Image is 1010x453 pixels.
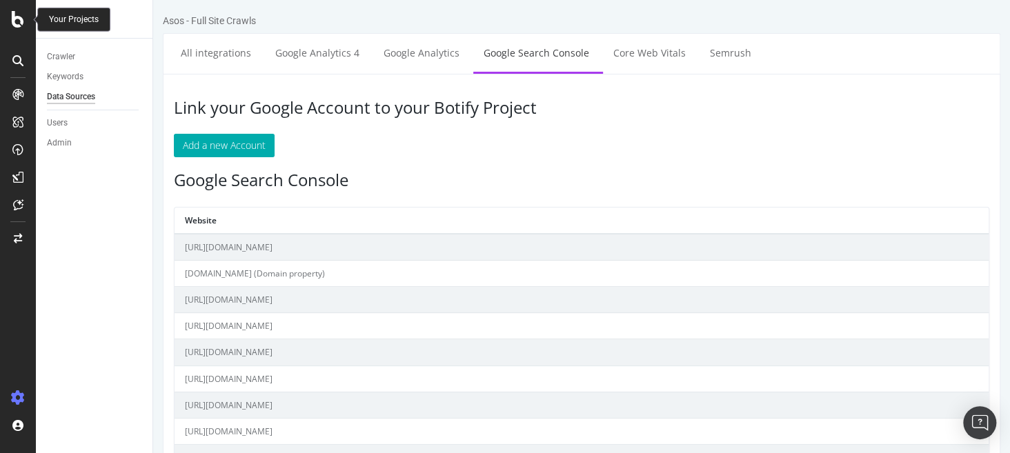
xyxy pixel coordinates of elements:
[21,261,835,287] td: [DOMAIN_NAME] (Domain property)
[47,70,83,84] div: Keywords
[21,392,835,418] td: [URL][DOMAIN_NAME]
[47,70,143,84] a: Keywords
[21,208,835,234] th: Website
[21,365,835,392] td: [URL][DOMAIN_NAME]
[963,406,996,439] div: Open Intercom Messenger
[220,34,317,72] a: Google Analytics
[21,171,836,189] h3: Google Search Console
[21,234,835,261] td: [URL][DOMAIN_NAME]
[47,116,68,130] div: Users
[47,136,143,150] a: Admin
[21,313,835,339] td: [URL][DOMAIN_NAME]
[47,50,75,64] div: Crawler
[47,50,143,64] a: Crawler
[21,287,835,313] td: [URL][DOMAIN_NAME]
[47,90,143,104] a: Data Sources
[450,34,543,72] a: Core Web Vitals
[47,90,95,104] div: Data Sources
[320,34,446,72] a: Google Search Console
[17,34,108,72] a: All integrations
[21,339,835,365] td: [URL][DOMAIN_NAME]
[47,116,143,130] a: Users
[21,134,121,157] button: Add a new Account
[21,418,835,444] td: [URL][DOMAIN_NAME]
[21,99,836,117] h3: Link your Google Account to your Botify Project
[47,136,72,150] div: Admin
[112,34,217,72] a: Google Analytics 4
[49,14,99,26] div: Your Projects
[10,14,103,28] div: Asos - Full Site Crawls
[546,34,608,72] a: Semrush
